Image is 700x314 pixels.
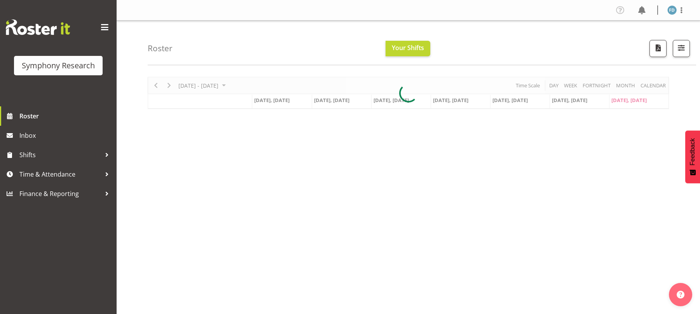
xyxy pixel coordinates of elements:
[19,168,101,180] span: Time & Attendance
[689,138,696,165] span: Feedback
[685,130,700,183] button: Feedback - Show survey
[19,110,113,122] span: Roster
[6,19,70,35] img: Rosterit website logo
[386,41,430,56] button: Your Shifts
[673,40,690,57] button: Filter Shifts
[19,188,101,200] span: Finance & Reporting
[677,291,684,298] img: help-xxl-2.png
[392,43,424,52] span: Your Shifts
[19,130,113,141] span: Inbox
[22,60,95,71] div: Symphony Research
[649,40,667,57] button: Download a PDF of the roster according to the set date range.
[667,5,677,15] img: foziah-dean1868.jpg
[19,149,101,161] span: Shifts
[148,44,173,53] h4: Roster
